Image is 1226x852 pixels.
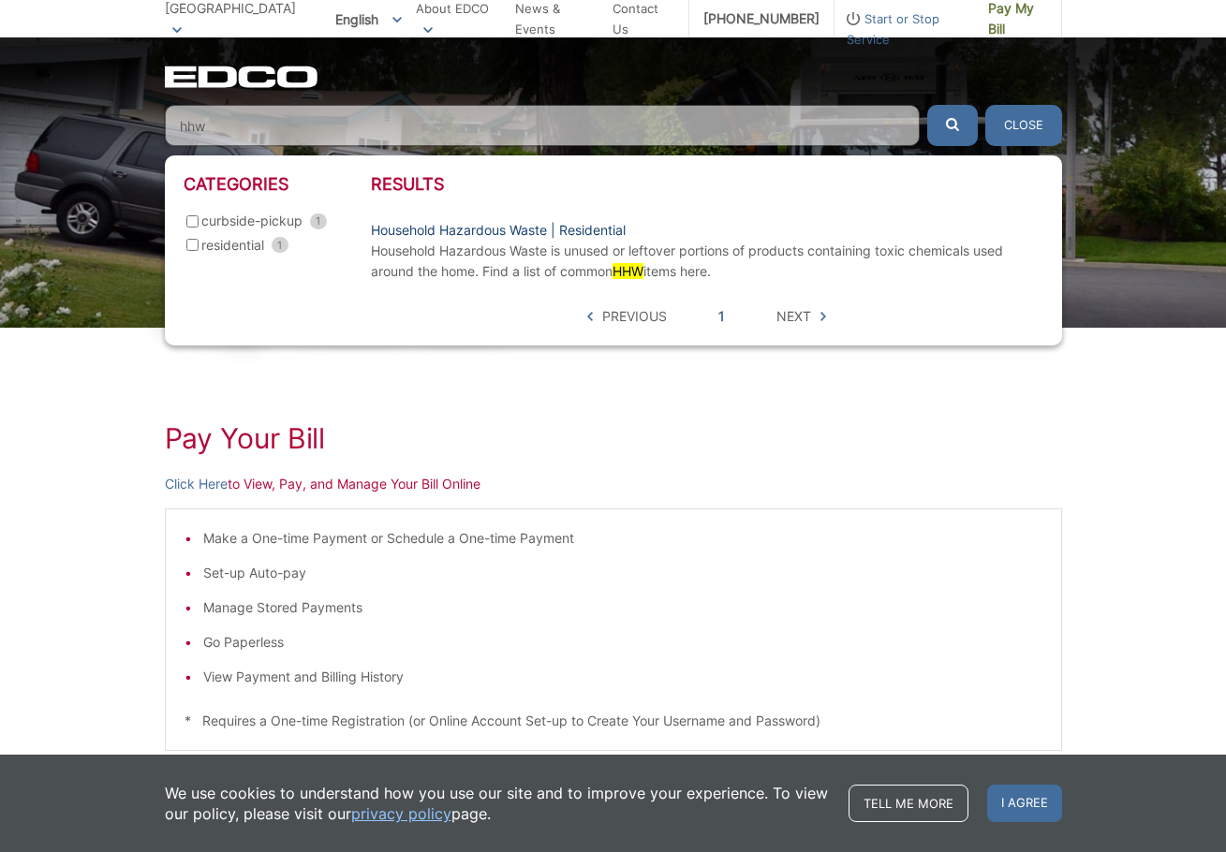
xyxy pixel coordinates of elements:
a: Tell me more [849,785,968,822]
a: EDCD logo. Return to the homepage. [165,66,320,88]
li: Manage Stored Payments [203,597,1042,618]
h1: Pay Your Bill [165,421,1062,455]
h3: Results [371,174,1043,195]
a: privacy policy [351,803,451,824]
p: * Requires a One-time Registration (or Online Account Set-up to Create Your Username and Password) [185,711,1042,731]
p: to View, Pay, and Manage Your Bill Online [165,474,1062,494]
a: 1 [718,306,725,327]
li: Set-up Auto-pay [203,563,1042,583]
span: curbside-pickup [201,211,303,231]
h3: Categories [184,174,371,195]
span: I agree [987,785,1062,822]
li: Go Paperless [203,632,1042,653]
input: Search [165,105,920,146]
a: Click Here [165,474,228,494]
span: 1 [272,237,288,253]
span: 1 [310,213,327,229]
li: View Payment and Billing History [203,667,1042,687]
input: residential 1 [186,239,199,251]
p: Household Hazardous Waste is unused or leftover portions of products containing toxic chemicals u... [371,241,1043,282]
span: Next [776,306,811,327]
mark: HHW [613,263,643,279]
button: Submit the search query. [927,105,978,146]
span: English [321,4,416,35]
span: Previous [602,306,667,327]
span: residential [201,235,264,256]
li: Make a One-time Payment or Schedule a One-time Payment [203,528,1042,549]
input: curbside-pickup 1 [186,215,199,228]
button: Close [985,105,1062,146]
a: Household Hazardous Waste | Residential [371,220,626,241]
p: We use cookies to understand how you use our site and to improve your experience. To view our pol... [165,783,830,824]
